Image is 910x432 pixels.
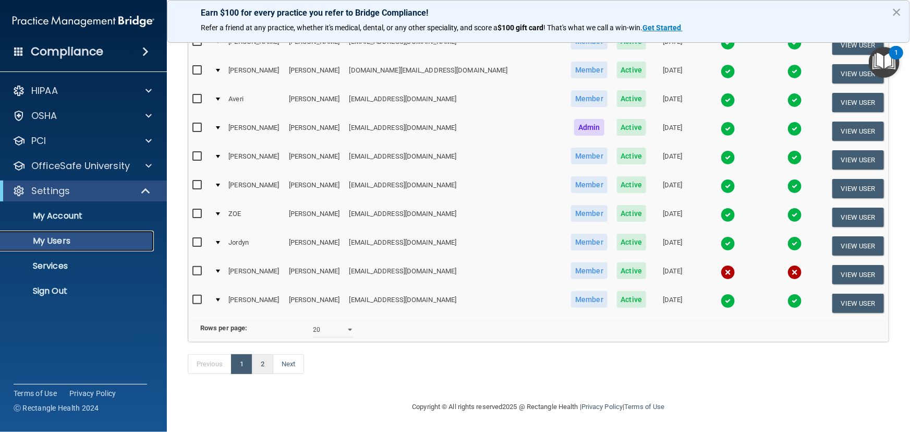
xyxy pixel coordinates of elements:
[617,234,647,250] span: Active
[345,88,567,117] td: [EMAIL_ADDRESS][DOMAIN_NAME]
[617,262,647,279] span: Active
[787,294,802,308] img: tick.e7d51cea.svg
[832,35,884,55] button: View User
[832,122,884,141] button: View User
[651,117,695,146] td: [DATE]
[285,117,345,146] td: [PERSON_NAME]
[617,119,647,136] span: Active
[721,179,735,194] img: tick.e7d51cea.svg
[285,59,345,88] td: [PERSON_NAME]
[7,236,149,246] p: My Users
[651,174,695,203] td: [DATE]
[571,234,608,250] span: Member
[14,388,57,399] a: Terms of Use
[345,117,567,146] td: [EMAIL_ADDRESS][DOMAIN_NAME]
[832,265,884,284] button: View User
[651,260,695,289] td: [DATE]
[345,260,567,289] td: [EMAIL_ADDRESS][DOMAIN_NAME]
[642,23,683,32] a: Get Started
[832,208,884,227] button: View User
[201,8,876,18] p: Earn $100 for every practice you refer to Bridge Compliance!
[642,23,681,32] strong: Get Started
[574,119,604,136] span: Admin
[581,403,623,411] a: Privacy Policy
[787,236,802,251] img: tick.e7d51cea.svg
[571,176,608,193] span: Member
[13,85,152,97] a: HIPAA
[617,176,647,193] span: Active
[285,232,345,260] td: [PERSON_NAME]
[832,64,884,83] button: View User
[348,390,729,424] div: Copyright © All rights reserved 2025 @ Rectangle Health | |
[285,31,345,59] td: [PERSON_NAME]
[571,62,608,78] span: Member
[832,294,884,313] button: View User
[832,93,884,112] button: View User
[285,174,345,203] td: [PERSON_NAME]
[543,23,642,32] span: ! That's what we call a win-win.
[14,403,99,413] span: Ⓒ Rectangle Health 2024
[721,208,735,222] img: tick.e7d51cea.svg
[721,35,735,50] img: tick.e7d51cea.svg
[7,286,149,296] p: Sign Out
[787,150,802,165] img: tick.e7d51cea.svg
[721,122,735,136] img: tick.e7d51cea.svg
[787,64,802,79] img: tick.e7d51cea.svg
[224,59,285,88] td: [PERSON_NAME]
[231,354,252,374] a: 1
[721,265,735,280] img: cross.ca9f0e7f.svg
[224,88,285,117] td: Averi
[787,35,802,50] img: tick.e7d51cea.svg
[224,289,285,317] td: [PERSON_NAME]
[787,208,802,222] img: tick.e7d51cea.svg
[31,44,103,59] h4: Compliance
[721,93,735,107] img: tick.e7d51cea.svg
[721,236,735,251] img: tick.e7d51cea.svg
[31,85,58,97] p: HIPAA
[571,262,608,279] span: Member
[285,289,345,317] td: [PERSON_NAME]
[617,148,647,164] span: Active
[285,88,345,117] td: [PERSON_NAME]
[498,23,543,32] strong: $100 gift card
[224,117,285,146] td: [PERSON_NAME]
[651,203,695,232] td: [DATE]
[7,261,149,271] p: Services
[651,59,695,88] td: [DATE]
[13,160,152,172] a: OfficeSafe University
[892,4,902,20] button: Close
[7,211,149,221] p: My Account
[721,64,735,79] img: tick.e7d51cea.svg
[651,232,695,260] td: [DATE]
[188,354,232,374] a: Previous
[832,236,884,256] button: View User
[617,291,647,308] span: Active
[31,110,57,122] p: OSHA
[200,324,247,332] b: Rows per page:
[571,205,608,222] span: Member
[345,31,567,59] td: [EMAIL_ADDRESS][DOMAIN_NAME]
[345,232,567,260] td: [EMAIL_ADDRESS][DOMAIN_NAME]
[224,31,285,59] td: [PERSON_NAME]
[571,90,608,107] span: Member
[651,289,695,317] td: [DATE]
[252,354,273,374] a: 2
[617,90,647,107] span: Active
[201,23,498,32] span: Refer a friend at any practice, whether it's medical, dental, or any other speciality, and score a
[571,148,608,164] span: Member
[345,174,567,203] td: [EMAIL_ADDRESS][DOMAIN_NAME]
[721,294,735,308] img: tick.e7d51cea.svg
[869,47,900,78] button: Open Resource Center, 1 new notification
[345,59,567,88] td: [DOMAIN_NAME][EMAIL_ADDRESS][DOMAIN_NAME]
[617,205,647,222] span: Active
[13,110,152,122] a: OSHA
[31,160,130,172] p: OfficeSafe University
[273,354,304,374] a: Next
[285,146,345,174] td: [PERSON_NAME]
[787,93,802,107] img: tick.e7d51cea.svg
[345,146,567,174] td: [EMAIL_ADDRESS][DOMAIN_NAME]
[69,388,116,399] a: Privacy Policy
[31,185,70,197] p: Settings
[13,185,151,197] a: Settings
[224,174,285,203] td: [PERSON_NAME]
